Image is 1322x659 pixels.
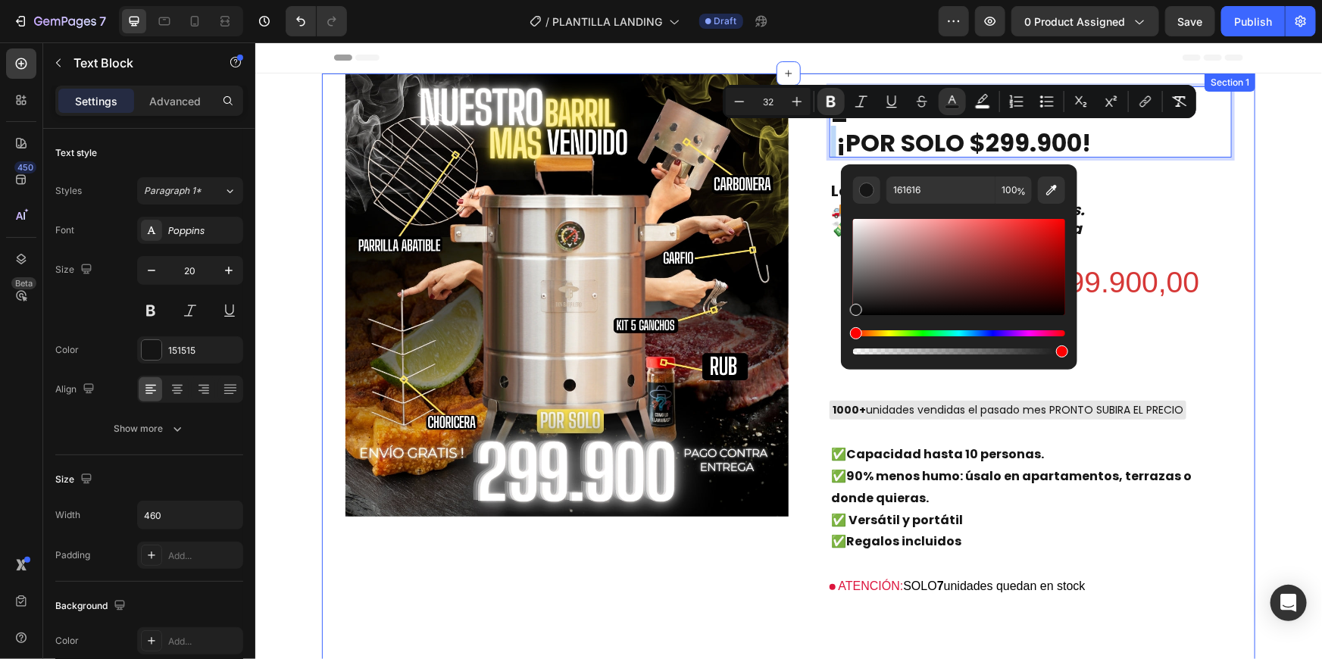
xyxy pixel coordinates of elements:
span: Paragraph 1* [144,184,202,198]
p: 7 [99,12,106,30]
div: ahorrando [617,288,695,310]
strong: Nuestro barril más vendido – [576,38,918,95]
button: 0 product assigned [1011,6,1159,36]
p: ✅ . [576,401,975,423]
input: Auto [138,501,242,529]
div: Rich Text Editor. Editing area: main [574,44,923,115]
div: 450 [14,161,36,173]
span: % [1017,183,1026,200]
div: Font [55,223,74,237]
p: 🚚 [576,158,921,177]
div: Color [55,634,79,648]
div: Align [55,379,98,400]
div: Size [55,470,95,490]
span: 1000+ [577,360,611,375]
div: $299.900,00 [605,220,773,261]
div: Undo/Redo [286,6,347,36]
div: Section 1 [952,33,997,47]
button: Publish [1221,6,1285,36]
div: Beta [11,277,36,289]
div: Buy it now [748,582,804,604]
p: ✅ [576,423,975,467]
strong: ¡POR SOLO $299.900! [581,83,836,117]
div: $299.900,00 [779,220,946,261]
div: Background [55,596,129,617]
div: 151515 [168,344,239,358]
div: Hue [853,330,1065,336]
div: Add... [168,635,239,648]
strong: Lo validan +15.000familias [576,138,783,159]
p: Advanced [149,93,201,109]
div: Publish [1234,14,1272,30]
button: 7 [6,6,113,36]
div: Text style [55,146,97,160]
div: Color [55,343,79,357]
div: Poppins [168,224,239,238]
strong: 90% menos humo: úsalo en apartamentos, terrazas o donde quieras. [576,425,936,464]
button: Save [1165,6,1215,36]
span: PLANTILLA LANDING [553,14,663,30]
strong: Envío gratis en el 95% del país. [595,157,830,178]
span: 0 product assigned [1024,14,1125,30]
button: Show more [55,415,243,442]
div: unidades vendidas el pasado mes PRONTO SUBIRA EL PRECIO [574,358,931,377]
div: Add... [168,549,239,563]
div: Styles [55,184,82,198]
div: Show more [114,421,185,436]
div: 35% [695,288,726,308]
span: ATENCIÓN: [583,537,648,550]
button: Buy it now [574,576,977,610]
span: Draft [714,14,737,28]
p: ✅ Versátil y portátil [576,467,975,489]
iframe: Design area [255,42,1322,659]
p: SOLO unidades quedan en stock [574,535,977,553]
div: Size [55,260,95,280]
span: 7 [682,537,689,550]
strong: Tenemos Pago contraentrega [595,176,827,197]
input: E.g FFFFFF [886,176,995,204]
span: / [546,14,550,30]
div: Padding [55,548,90,562]
div: Editor contextual toolbar [723,85,1196,118]
p: Text Block [73,54,202,72]
div: Width [55,508,80,522]
span: Save [1178,15,1203,28]
strong: Capacidad hasta 10 personas [591,403,786,420]
div: Open Intercom Messenger [1270,585,1307,621]
button: Paragraph 1* [137,177,243,205]
p: ✅Regalos incluidos [576,489,975,511]
p: Settings [75,93,117,109]
p: 💸 [576,177,921,196]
